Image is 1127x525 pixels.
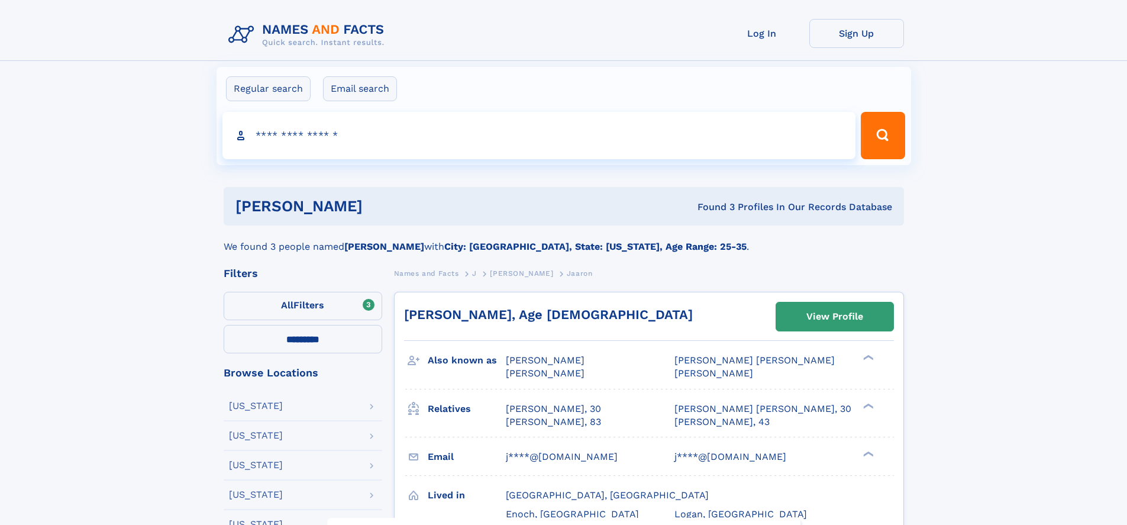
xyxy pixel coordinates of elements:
[229,490,283,500] div: [US_STATE]
[224,268,382,279] div: Filters
[222,112,856,159] input: search input
[224,226,904,254] div: We found 3 people named with .
[224,292,382,320] label: Filters
[323,76,397,101] label: Email search
[567,269,593,278] span: Jaaron
[224,19,394,51] img: Logo Names and Facts
[506,402,601,416] a: [PERSON_NAME], 30
[506,416,601,429] a: [PERSON_NAME], 83
[506,355,585,366] span: [PERSON_NAME]
[235,199,530,214] h1: [PERSON_NAME]
[806,303,863,330] div: View Profile
[428,399,506,419] h3: Relatives
[861,112,905,159] button: Search Button
[809,19,904,48] a: Sign Up
[344,241,424,252] b: [PERSON_NAME]
[428,350,506,371] h3: Also known as
[229,401,283,411] div: [US_STATE]
[860,450,874,458] div: ❯
[715,19,809,48] a: Log In
[506,368,585,379] span: [PERSON_NAME]
[490,269,553,278] span: [PERSON_NAME]
[281,299,293,311] span: All
[472,269,477,278] span: J
[428,485,506,505] h3: Lived in
[860,354,874,362] div: ❯
[674,355,835,366] span: [PERSON_NAME] [PERSON_NAME]
[394,266,459,281] a: Names and Facts
[860,402,874,410] div: ❯
[776,302,893,331] a: View Profile
[444,241,747,252] b: City: [GEOGRAPHIC_DATA], State: [US_STATE], Age Range: 25-35
[506,508,639,520] span: Enoch, [GEOGRAPHIC_DATA]
[472,266,477,281] a: J
[229,460,283,470] div: [US_STATE]
[226,76,311,101] label: Regular search
[674,508,807,520] span: Logan, [GEOGRAPHIC_DATA]
[506,489,709,501] span: [GEOGRAPHIC_DATA], [GEOGRAPHIC_DATA]
[428,447,506,467] h3: Email
[674,368,753,379] span: [PERSON_NAME]
[530,201,892,214] div: Found 3 Profiles In Our Records Database
[674,416,770,429] a: [PERSON_NAME], 43
[229,431,283,440] div: [US_STATE]
[490,266,553,281] a: [PERSON_NAME]
[404,307,693,322] a: [PERSON_NAME], Age [DEMOGRAPHIC_DATA]
[224,368,382,378] div: Browse Locations
[674,402,851,416] a: [PERSON_NAME] [PERSON_NAME], 30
